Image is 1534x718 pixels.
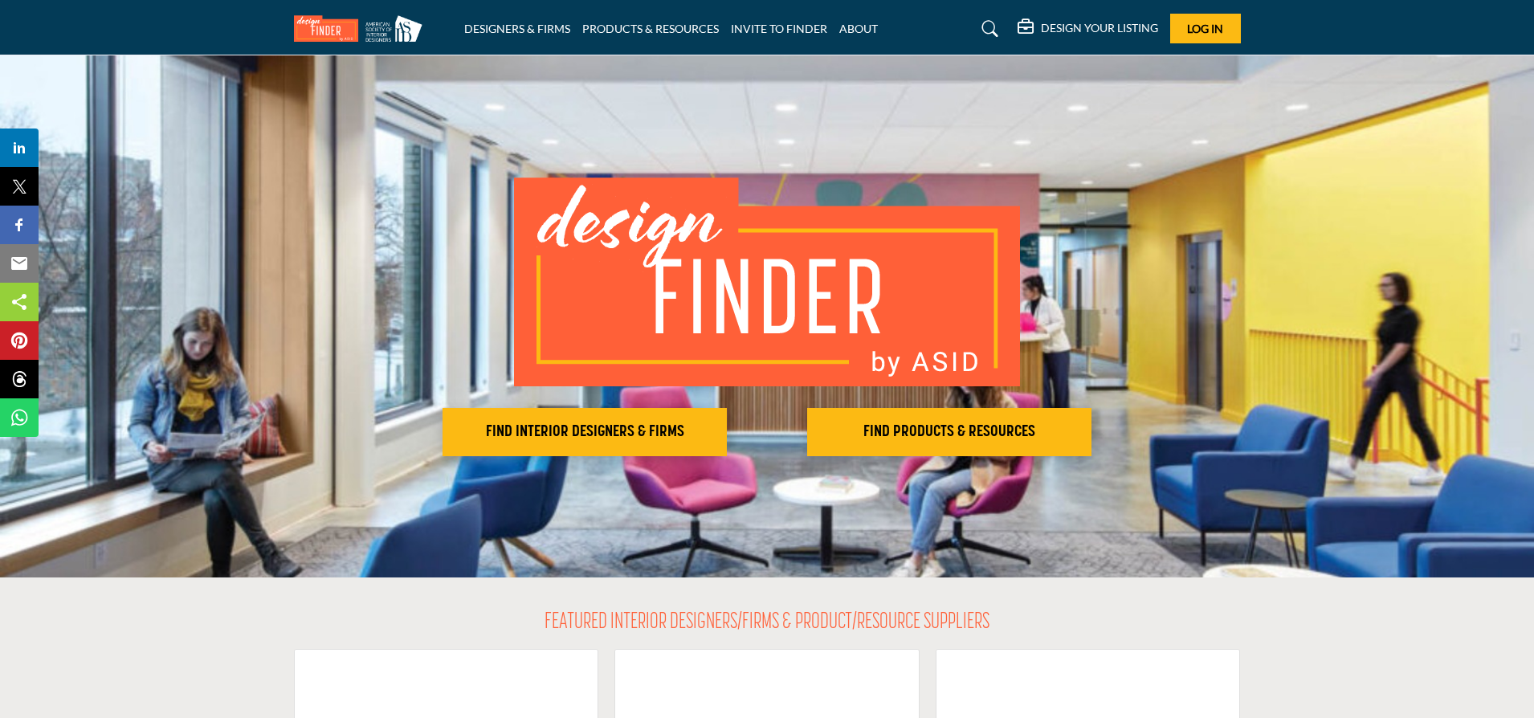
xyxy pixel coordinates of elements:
[1018,19,1158,39] div: DESIGN YOUR LISTING
[545,610,989,637] h2: FEATURED INTERIOR DESIGNERS/FIRMS & PRODUCT/RESOURCE SUPPLIERS
[966,16,1009,42] a: Search
[582,22,719,35] a: PRODUCTS & RESOURCES
[839,22,878,35] a: ABOUT
[294,15,430,42] img: Site Logo
[1170,14,1241,43] button: Log In
[464,22,570,35] a: DESIGNERS & FIRMS
[443,408,727,456] button: FIND INTERIOR DESIGNERS & FIRMS
[1187,22,1223,35] span: Log In
[731,22,827,35] a: INVITE TO FINDER
[514,177,1020,386] img: image
[1041,21,1158,35] h5: DESIGN YOUR LISTING
[447,422,722,442] h2: FIND INTERIOR DESIGNERS & FIRMS
[807,408,1091,456] button: FIND PRODUCTS & RESOURCES
[812,422,1087,442] h2: FIND PRODUCTS & RESOURCES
